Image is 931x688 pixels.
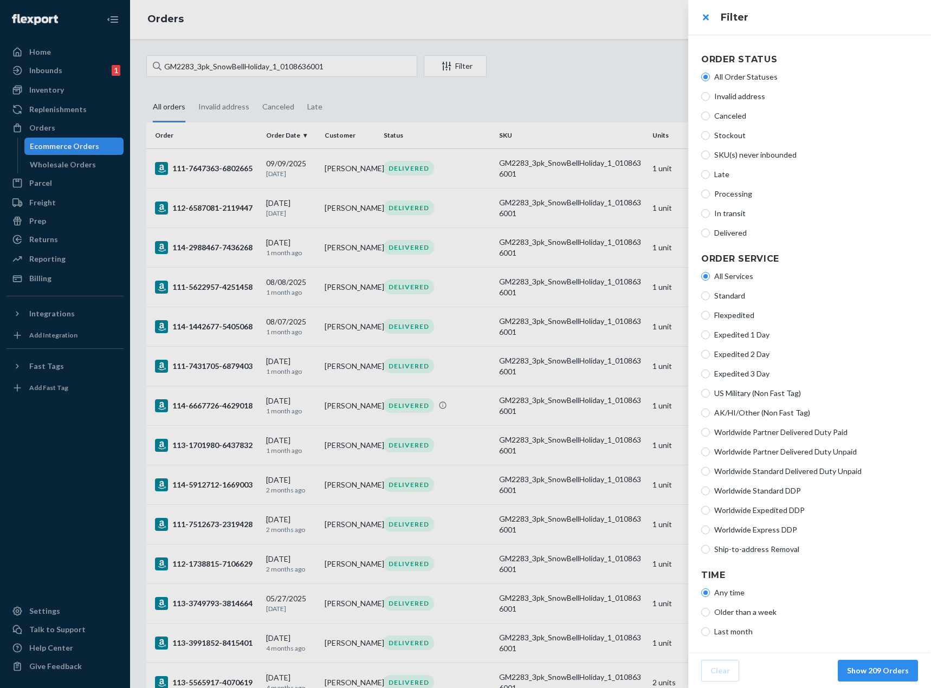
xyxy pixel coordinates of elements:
span: Older than a week [714,607,918,618]
input: Expedited 3 Day [701,369,710,378]
input: Worldwide Standard Delivered Duty Unpaid [701,467,710,476]
span: Worldwide Standard DDP [714,485,918,496]
input: Older than a week [701,608,710,616]
input: Expedited 2 Day [701,350,710,359]
input: Stockout [701,131,710,140]
input: Ship-to-address Removal [701,545,710,554]
span: Any time [714,587,918,598]
span: Delivered [714,228,918,238]
input: Processing [701,190,710,198]
h3: Filter [721,10,918,24]
input: All Services [701,272,710,281]
input: Flexpedited [701,311,710,320]
span: Expedited 1 Day [714,329,918,340]
input: Standard [701,291,710,300]
button: close [695,7,716,28]
span: Expedited 3 Day [714,368,918,379]
span: Worldwide Partner Delivered Duty Paid [714,427,918,438]
span: Ship-to-address Removal [714,544,918,555]
span: SKU(s) never inbounded [714,150,918,160]
input: US Military (Non Fast Tag) [701,389,710,398]
span: In transit [714,208,918,219]
button: Clear [701,660,739,681]
input: Expedited 1 Day [701,330,710,339]
span: Standard [714,290,918,301]
span: Stockout [714,130,918,141]
h4: Order Status [701,53,918,66]
input: Any time [701,588,710,597]
span: Worldwide Expedited DDP [714,505,918,516]
input: Worldwide Expedited DDP [701,506,710,515]
span: Canceled [714,111,918,121]
span: US Military (Non Fast Tag) [714,388,918,399]
span: AK/HI/Other (Non Fast Tag) [714,407,918,418]
input: Last month [701,627,710,636]
input: Worldwide Standard DDP [701,486,710,495]
input: In transit [701,209,710,218]
span: Flexpedited [714,310,918,321]
span: Worldwide Express DDP [714,524,918,535]
input: All Order Statuses [701,73,710,81]
button: Show 209 Orders [838,660,918,681]
input: Invalid address [701,92,710,101]
span: All Services [714,271,918,282]
span: Last month [714,626,918,637]
span: All Order Statuses [714,72,918,82]
h4: Time [701,569,918,582]
h4: Order Service [701,252,918,265]
span: Invalid address [714,91,918,102]
span: Worldwide Standard Delivered Duty Unpaid [714,466,918,477]
input: Canceled [701,112,710,120]
input: AK/HI/Other (Non Fast Tag) [701,408,710,417]
input: Worldwide Partner Delivered Duty Paid [701,428,710,437]
span: Processing [714,189,918,199]
input: SKU(s) never inbounded [701,151,710,159]
input: Worldwide Partner Delivered Duty Unpaid [701,447,710,456]
input: Late [701,170,710,179]
input: Worldwide Express DDP [701,525,710,534]
span: Late [714,169,918,180]
span: Expedited 2 Day [714,349,918,360]
input: Delivered [701,229,710,237]
span: Worldwide Partner Delivered Duty Unpaid [714,446,918,457]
